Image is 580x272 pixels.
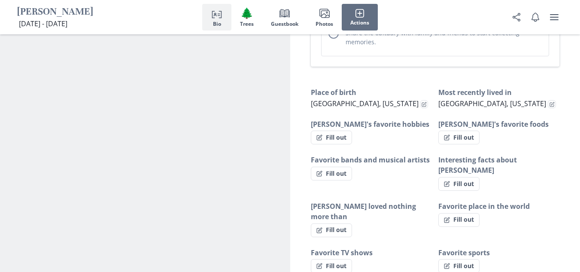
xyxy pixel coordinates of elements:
span: Guestbook [271,21,298,27]
button: user menu [546,9,563,26]
h3: Favorite sports [438,248,559,258]
h3: Place of birth [311,87,432,98]
button: Bio [202,4,231,31]
button: Edit fact [420,100,428,108]
button: Guestbook [262,4,307,31]
span: Tree [240,7,253,19]
h3: Favorite place in the world [438,201,559,211]
span: Actions [350,20,369,26]
h3: Most recently lived in [438,87,559,98]
span: [GEOGRAPHIC_DATA], [US_STATE] [438,99,546,108]
button: Fill out [311,131,352,144]
h3: Interesting facts about [PERSON_NAME] [438,155,559,175]
button: Trees [231,4,262,31]
button: Notifications [527,9,544,26]
p: Share the obituary with family and friends to start collecting memories. [346,28,542,46]
button: Fill out [438,177,480,191]
button: Share Obituary [508,9,525,26]
h3: [PERSON_NAME] loved nothing more than [311,201,432,222]
button: Fill out [438,131,480,144]
h3: [PERSON_NAME]'s favorite hobbies [311,119,432,129]
span: [DATE] - [DATE] [19,19,67,28]
button: Fill out [311,223,352,237]
h3: Favorite bands and musical artists [311,155,432,165]
h3: Favorite TV shows [311,248,432,258]
span: Bio [213,21,221,27]
button: Fill out [438,213,480,227]
button: Photos [307,4,342,31]
button: Fill out [311,167,352,180]
button: Edit fact [548,100,556,108]
span: [GEOGRAPHIC_DATA], [US_STATE] [311,99,419,108]
button: Actions [342,4,378,31]
h1: [PERSON_NAME] [17,6,93,19]
h3: [PERSON_NAME]'s favorite foods [438,119,559,129]
span: Photos [316,21,333,27]
span: Trees [240,21,254,27]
